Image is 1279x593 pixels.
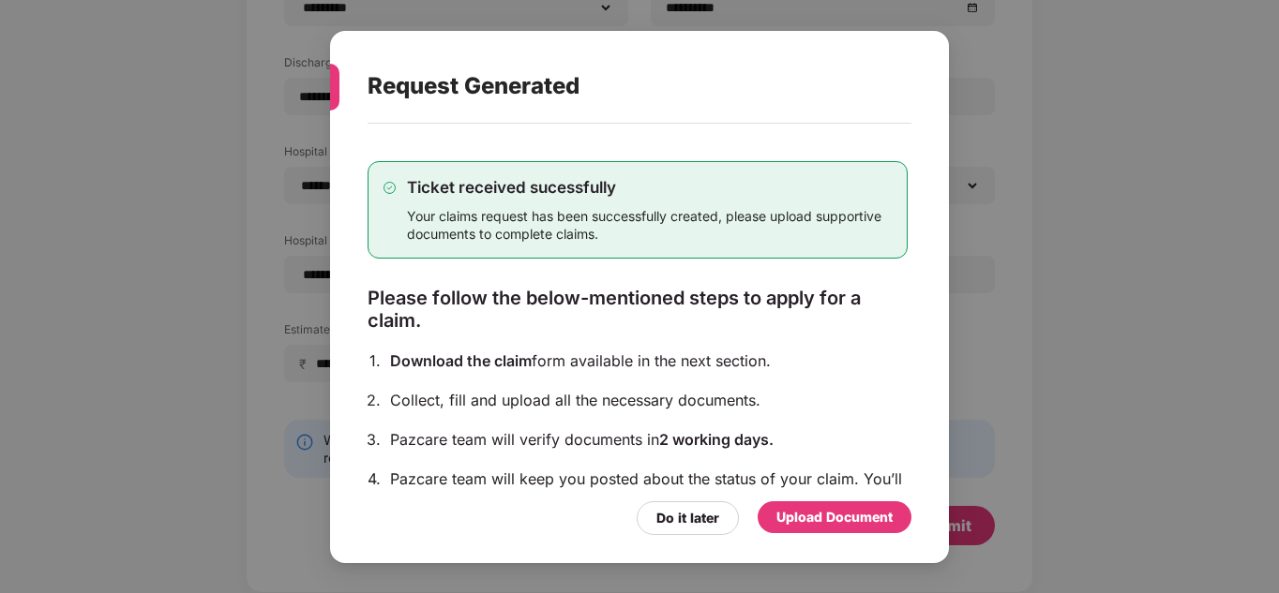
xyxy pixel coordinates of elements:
[368,467,381,488] div: 4.
[367,389,381,409] div: 2.
[384,181,396,193] img: svg+xml;base64,PHN2ZyB4bWxucz0iaHR0cDovL3d3dy53My5vcmcvMjAwMC9zdmciIHdpZHRoPSIxMy4zMzMiIGhlaWdodD...
[390,350,532,369] span: Download the claim
[368,286,908,331] div: Please follow the below-mentioned steps to apply for a claim.
[390,489,750,508] span: receive the payment directly to your bank account
[390,428,908,449] div: Pazcare team will verify documents in
[659,429,774,448] span: 2 working days.
[656,507,719,527] div: Do it later
[369,349,381,370] div: 1.
[367,428,381,449] div: 3.
[390,389,908,409] div: Collect, fill and upload all the necessary documents.
[776,506,893,526] div: Upload Document
[390,467,908,529] div: Pazcare team will keep you posted about the status of your claim. You’ll once approved by the ins...
[407,176,892,197] div: Ticket received sucessfully
[407,206,892,242] div: Your claims request has been successfully created, please upload supportive documents to complete...
[390,349,908,370] div: form available in the next section.
[368,50,866,123] div: Request Generated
